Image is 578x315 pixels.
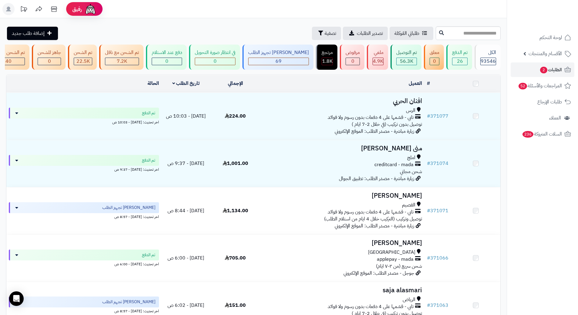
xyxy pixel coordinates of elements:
span: 52 [519,83,527,89]
span: زيارة مباشرة - مصدر الطلب: تطبيق الجوال [339,175,414,182]
span: applepay - mada [377,256,414,263]
div: 26 [452,58,467,65]
span: [DATE] - 8:44 ص [167,207,204,214]
a: تم التوصيل 56.3K [389,45,423,70]
span: 22.5K [76,58,90,65]
a: العملاء [511,111,574,125]
div: 1787 [322,58,333,65]
a: تصدير الطلبات [343,27,388,40]
div: الكل [480,49,496,56]
span: 26 [457,58,463,65]
a: المراجعات والأسئلة52 [511,79,574,93]
h3: [PERSON_NAME] [262,240,422,246]
a: إضافة طلب جديد [7,27,58,40]
span: توصيل بدون تركيب (في خلال 2-7 ايام ) [352,121,422,128]
a: طلبات الإرجاع [511,95,574,109]
a: مرفوض 0 [339,45,366,70]
a: #371071 [427,207,448,214]
span: تم الدفع [142,252,155,258]
span: تصفية [325,30,336,37]
span: الرياض [403,296,415,303]
a: ملغي 4.9K [366,45,389,70]
span: 340 [2,58,12,65]
a: الكل93546 [473,45,502,70]
span: شحن مجاني [400,168,422,175]
span: 705.00 [225,254,246,262]
a: الإجمالي [228,80,243,87]
a: جاهز للشحن 0 [31,45,67,70]
span: 1,001.00 [223,160,248,167]
span: املج [407,154,415,161]
span: 7.2K [117,58,127,65]
span: طلباتي المُوكلة [394,30,419,37]
span: 236 [522,131,533,138]
span: 1.8K [322,58,333,65]
a: السلات المتروكة236 [511,127,574,141]
span: [DATE] - 10:03 ص [166,112,206,120]
a: # [427,80,430,87]
span: المراجعات والأسئلة [518,82,562,90]
span: تابي - قسّمها على 4 دفعات بدون رسوم ولا فوائد [328,303,414,310]
h3: افنان الحربي [262,98,422,105]
div: 4941 [373,58,383,65]
span: تم الدفع [142,110,155,116]
span: 0 [214,58,217,65]
span: تابي - قسّمها على 4 دفعات بدون رسوم ولا فوائد [328,209,414,216]
a: #371077 [427,112,448,120]
img: ai-face.png [84,3,96,15]
div: معلق [430,49,439,56]
span: # [427,160,430,167]
span: توصيل وتركيب (التركيب خلال 4 ايام من استلام الطلب) [324,215,422,223]
a: تم الدفع 26 [445,45,473,70]
span: [DATE] - 9:37 ص [167,160,204,167]
div: 0 [38,58,61,65]
span: السلات المتروكة [522,130,562,138]
span: زيارة مباشرة - مصدر الطلب: الموقع الإلكتروني [335,222,414,230]
span: شحن سريع (من ٢-٧ ايام) [376,263,422,270]
a: #371063 [427,302,448,309]
span: طلبات الإرجاع [537,98,562,106]
a: لوحة التحكم [511,30,574,45]
span: تم الدفع [142,157,155,163]
span: زيارة مباشرة - مصدر الطلب: الموقع الإلكتروني [335,128,414,135]
span: [PERSON_NAME] تجهيز الطلب [102,299,155,305]
div: 0 [195,58,235,65]
span: # [427,302,430,309]
span: [GEOGRAPHIC_DATA] [368,249,415,256]
span: 4.9K [373,58,383,65]
span: القصيم [402,202,415,209]
img: logo-2.png [537,17,572,30]
span: [DATE] - 6:02 ص [167,302,204,309]
div: اخر تحديث: [DATE] - 6:00 ص [9,260,159,267]
h3: [PERSON_NAME] [262,192,422,199]
a: تاريخ الطلب [172,80,200,87]
a: مرتجع 1.8K [315,45,339,70]
div: تم الشحن [74,49,92,56]
a: #371074 [427,160,448,167]
span: العملاء [549,114,561,122]
h3: saja alasmari [262,287,422,294]
div: مرتجع [322,49,333,56]
a: العميل [409,80,422,87]
div: اخر تحديث: [DATE] - 10:03 ص [9,119,159,125]
span: 151.00 [225,302,246,309]
div: تم الشحن مع ناقل [105,49,139,56]
div: في انتظار صورة التحويل [195,49,235,56]
div: 7223 [105,58,139,65]
div: مرفوض [346,49,360,56]
a: الحالة [147,80,159,87]
span: الطلبات [539,65,562,74]
div: ملغي [373,49,384,56]
span: creditcard - mada [374,161,414,168]
div: 0 [346,58,360,65]
a: تحديثات المنصة [16,3,31,17]
div: 22547 [74,58,92,65]
div: تم التوصيل [396,49,417,56]
span: 0 [48,58,51,65]
span: 1,134.00 [223,207,248,214]
span: الرس [406,107,415,114]
h3: منى [PERSON_NAME] [262,145,422,152]
a: طلباتي المُوكلة [390,27,433,40]
span: 224.00 [225,112,246,120]
button: تصفية [312,27,341,40]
